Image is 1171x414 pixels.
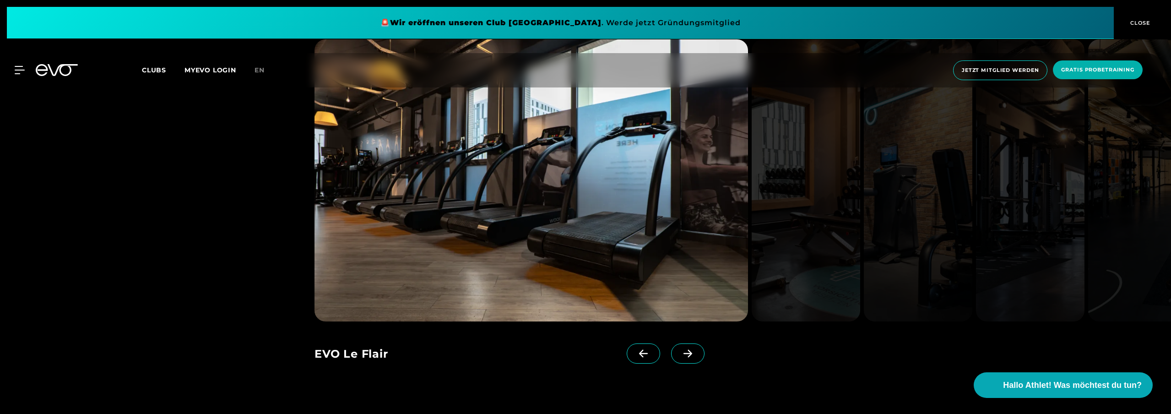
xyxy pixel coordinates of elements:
img: evofitness [314,39,748,321]
button: Hallo Athlet! Was möchtest du tun? [974,372,1153,398]
img: evofitness [864,39,972,321]
a: Clubs [142,65,184,74]
span: CLOSE [1128,19,1150,27]
span: Jetzt Mitglied werden [962,66,1039,74]
span: Gratis Probetraining [1061,66,1134,74]
a: Gratis Probetraining [1050,60,1145,80]
img: evofitness [976,39,1084,321]
a: MYEVO LOGIN [184,66,236,74]
span: en [255,66,265,74]
img: evofitness [752,39,860,321]
a: Jetzt Mitglied werden [950,60,1050,80]
button: CLOSE [1114,7,1164,39]
span: Hallo Athlet! Was möchtest du tun? [1003,379,1142,392]
span: Clubs [142,66,166,74]
a: en [255,65,276,76]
